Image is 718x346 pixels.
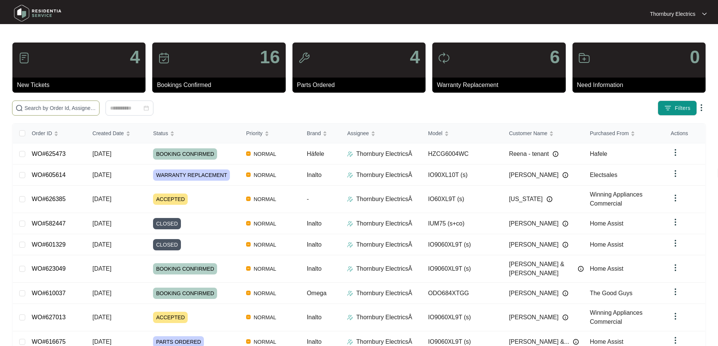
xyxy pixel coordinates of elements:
[509,195,542,204] span: [US_STATE]
[671,169,680,178] img: dropdown arrow
[301,123,341,143] th: Brand
[92,172,111,178] span: [DATE]
[650,10,695,18] p: Thornbury Electrics
[577,81,706,90] p: Need Information
[32,265,66,272] a: WO#623049
[690,48,700,66] p: 0
[509,240,559,249] span: [PERSON_NAME]
[562,290,568,296] img: Info icon
[251,149,279,159] span: NORMAL
[590,129,629,137] span: Purchased From
[153,218,181,229] span: CLOSED
[422,143,503,165] td: HZCG6004WC
[590,338,623,345] span: Home Assist
[590,220,623,227] span: Home Assist
[578,266,584,272] img: Info icon
[422,165,503,186] td: IO90XL10T (s)
[24,104,96,112] input: Search by Order Id, Assignee Name, Customer Name, Brand and Model
[92,151,111,157] span: [DATE]
[246,339,251,344] img: Vercel Logo
[671,263,680,272] img: dropdown arrow
[590,265,623,272] span: Home Assist
[590,241,623,248] span: Home Assist
[307,129,321,137] span: Brand
[92,290,111,296] span: [DATE]
[422,213,503,234] td: IUM75 (s+co)
[578,52,590,64] img: icon
[26,123,86,143] th: Order ID
[92,241,111,248] span: [DATE]
[675,104,690,112] span: Filters
[702,12,707,16] img: dropdown arrow
[297,81,426,90] p: Parts Ordered
[246,266,251,271] img: Vercel Logo
[251,313,279,322] span: NORMAL
[573,339,579,345] img: Info icon
[665,123,705,143] th: Actions
[422,304,503,331] td: IO9060XL9T (s)
[590,290,632,296] span: The Good Guys
[422,186,503,213] td: IO60XL9T (s)
[664,104,672,112] img: filter icon
[509,260,574,278] span: [PERSON_NAME] & [PERSON_NAME]
[246,172,251,177] img: Vercel Logo
[356,171,412,180] p: Thornbury ElectricsÂ
[347,339,353,345] img: Assigner Icon
[347,172,353,178] img: Assigner Icon
[32,129,52,137] span: Order ID
[298,52,310,64] img: icon
[671,336,680,345] img: dropdown arrow
[356,313,412,322] p: Thornbury ElectricsÂ
[509,313,559,322] span: [PERSON_NAME]
[307,338,321,345] span: Inalto
[307,290,326,296] span: Omega
[509,219,559,228] span: [PERSON_NAME]
[347,196,353,202] img: Assigner Icon
[260,48,280,66] p: 16
[251,195,279,204] span: NORMAL
[428,129,442,137] span: Model
[92,196,111,202] span: [DATE]
[671,287,680,296] img: dropdown arrow
[356,240,412,249] p: Thornbury ElectricsÂ
[130,48,140,66] p: 4
[32,338,66,345] a: WO#616675
[697,103,706,112] img: dropdown arrow
[153,263,217,274] span: BOOKING CONFIRMED
[590,191,643,207] span: Winning Appliances Commercial
[356,195,412,204] p: Thornbury ElectricsÂ
[92,338,111,345] span: [DATE]
[153,148,217,160] span: BOOKING CONFIRMED
[509,289,559,298] span: [PERSON_NAME]
[157,81,285,90] p: Bookings Confirmed
[251,289,279,298] span: NORMAL
[32,241,66,248] a: WO#601329
[347,129,369,137] span: Assignee
[246,221,251,226] img: Vercel Logo
[153,194,188,205] span: ACCEPTED
[246,197,251,201] img: Vercel Logo
[356,264,412,273] p: Thornbury ElectricsÂ
[547,196,553,202] img: Info icon
[32,290,66,296] a: WO#610037
[590,151,607,157] span: Hafele
[550,48,560,66] p: 6
[251,240,279,249] span: NORMAL
[437,81,565,90] p: Warranty Replacement
[307,151,324,157] span: Häfele
[422,283,503,304] td: ODO684XTGG
[246,291,251,295] img: Vercel Logo
[246,242,251,247] img: Vercel Logo
[553,151,559,157] img: Info icon
[251,219,279,228] span: NORMAL
[251,264,279,273] span: NORMAL
[509,149,549,159] span: Reena - tenant
[246,151,251,156] img: Vercel Logo
[422,123,503,143] th: Model
[356,149,412,159] p: Thornbury ElectricsÂ
[92,314,111,320] span: [DATE]
[671,312,680,321] img: dropdown arrow
[438,52,450,64] img: icon
[153,288,217,299] span: BOOKING CONFIRMED
[32,196,66,202] a: WO#626385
